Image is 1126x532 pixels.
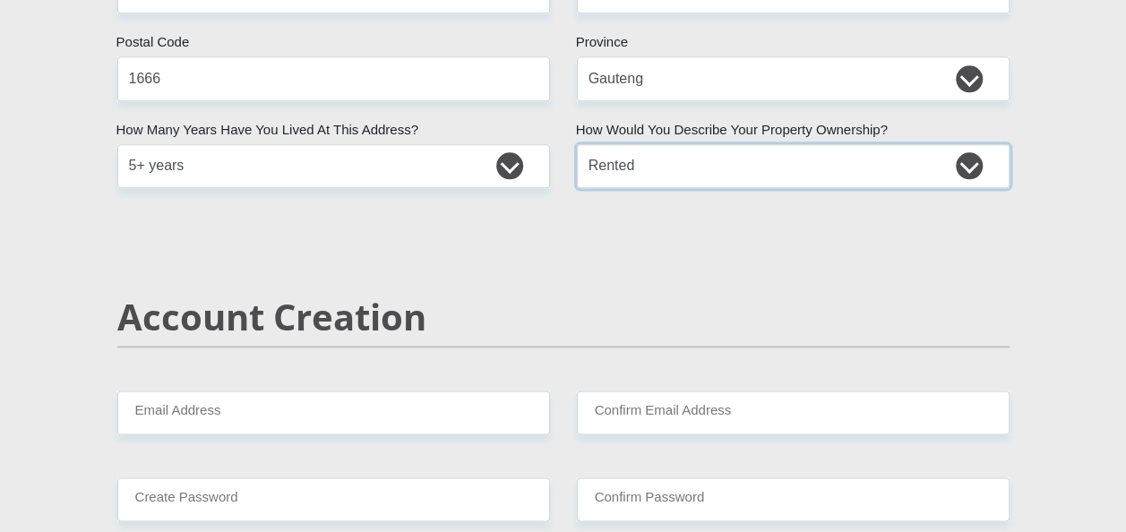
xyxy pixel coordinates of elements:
select: Please Select a Province [577,56,1010,100]
h2: Account Creation [117,296,1010,339]
input: Postal Code [117,56,550,100]
input: Confirm Password [577,477,1010,521]
input: Confirm Email Address [577,390,1010,434]
input: Create Password [117,477,550,521]
select: Please select a value [577,144,1010,188]
input: Email Address [117,390,550,434]
select: Please select a value [117,144,550,188]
